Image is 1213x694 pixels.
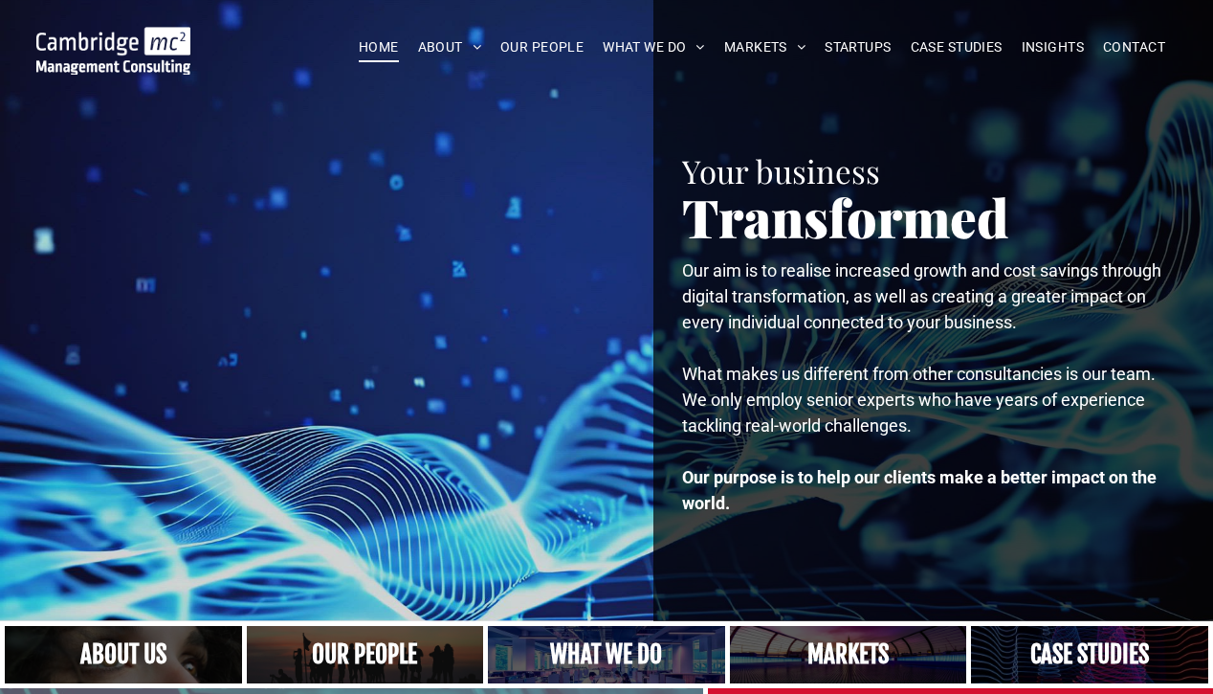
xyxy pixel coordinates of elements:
a: WHAT WE DO [593,33,715,62]
a: Our Markets | Cambridge Management Consulting [730,626,967,683]
a: OUR PEOPLE [491,33,593,62]
a: A yoga teacher lifting his whole body off the ground in the peacock pose [488,626,725,683]
a: Your Business Transformed | Cambridge Management Consulting [36,30,190,50]
a: CONTACT [1093,33,1175,62]
a: STARTUPS [815,33,900,62]
a: ABOUT [408,33,492,62]
a: MARKETS [715,33,815,62]
a: Close up of woman's face, centered on her eyes [5,626,242,683]
a: A crowd in silhouette at sunset, on a rise or lookout point [247,626,484,683]
a: CASE STUDIES | See an Overview of All Our Case Studies | Cambridge Management Consulting [971,626,1208,683]
strong: Our purpose is to help our clients make a better impact on the world. [682,467,1157,513]
a: HOME [349,33,408,62]
span: Your business [682,149,880,191]
a: CASE STUDIES [901,33,1012,62]
img: Go to Homepage [36,27,190,75]
span: Our aim is to realise increased growth and cost savings through digital transformation, as well a... [682,260,1161,332]
span: Transformed [682,181,1009,252]
a: INSIGHTS [1012,33,1093,62]
span: What makes us different from other consultancies is our team. We only employ senior experts who h... [682,364,1156,436]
